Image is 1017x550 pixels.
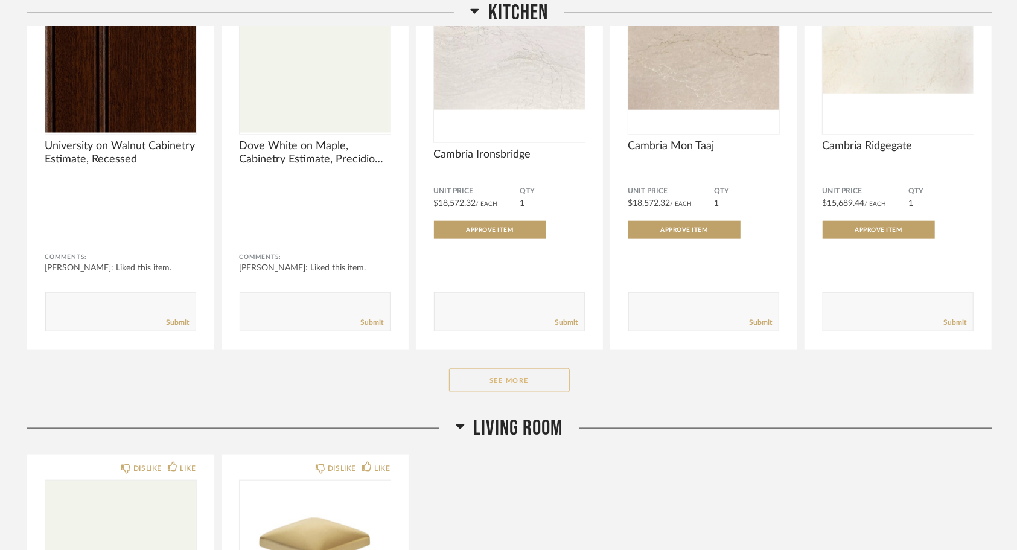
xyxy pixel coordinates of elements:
span: / Each [865,201,887,207]
div: [PERSON_NAME]: Liked this item. [45,262,196,274]
div: LIKE [374,462,390,475]
a: Submit [167,318,190,328]
button: Approve Item [434,221,546,239]
div: [PERSON_NAME]: Liked this item. [240,262,391,274]
button: Approve Item [628,221,741,239]
span: Cambria Ridgegate [823,139,974,153]
div: Comments: [240,251,391,263]
button: Approve Item [823,221,935,239]
span: QTY [909,187,974,196]
span: Cambria Ironsbridge [434,148,585,161]
span: $15,689.44 [823,199,865,208]
a: Submit [361,318,384,328]
div: LIKE [180,462,196,475]
span: Unit Price [628,187,715,196]
span: Living Room [474,415,563,441]
span: Dove White on Maple, Cabinetry Estimate, Precidio Raised [240,139,391,166]
span: Cambria Mon Taaj [628,139,779,153]
span: $18,572.32 [628,199,671,208]
button: See More [449,368,570,392]
span: / Each [671,201,692,207]
span: 1 [715,199,719,208]
div: DISLIKE [133,462,162,475]
span: QTY [520,187,585,196]
span: Approve Item [855,227,902,233]
div: DISLIKE [328,462,356,475]
a: Submit [555,318,578,328]
span: $18,572.32 [434,199,476,208]
span: Unit Price [434,187,520,196]
span: University on Walnut Cabinetry Estimate, Recessed [45,139,196,166]
span: QTY [715,187,779,196]
span: Approve Item [661,227,708,233]
a: Submit [750,318,773,328]
span: 1 [909,199,914,208]
span: Unit Price [823,187,909,196]
div: Comments: [45,251,196,263]
span: 1 [520,199,525,208]
span: Approve Item [467,227,514,233]
span: / Each [476,201,498,207]
a: Submit [944,318,967,328]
